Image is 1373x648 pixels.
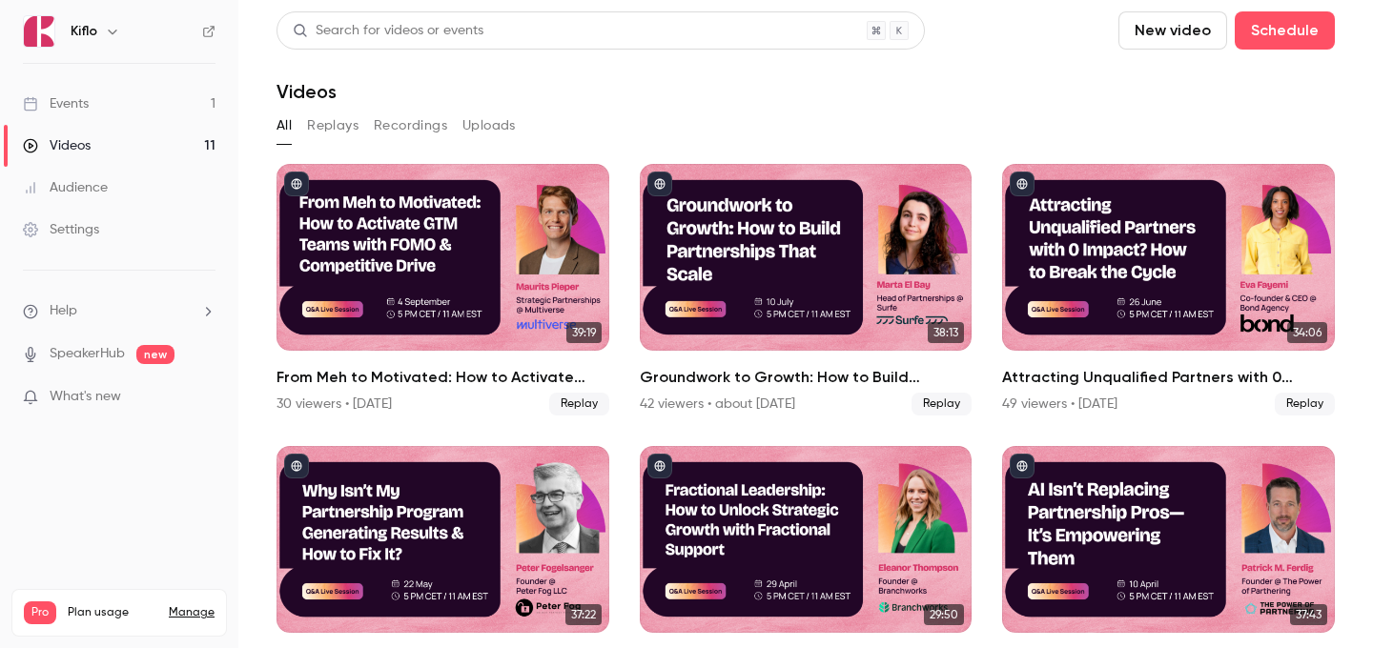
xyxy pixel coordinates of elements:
[1002,164,1335,415] li: Attracting Unqualified Partners with 0 Impact? How to Break the Cycle
[1118,11,1227,50] button: New video
[647,172,672,196] button: published
[1010,172,1035,196] button: published
[23,301,215,321] li: help-dropdown-opener
[136,345,174,364] span: new
[50,301,77,321] span: Help
[565,604,602,625] span: 37:22
[307,111,359,141] button: Replays
[928,322,964,343] span: 38:13
[640,164,973,415] li: Groundwork to Growth: How to Build Partnerships That Scale
[169,605,215,620] a: Manage
[24,16,54,47] img: Kiflo
[640,366,973,389] h2: Groundwork to Growth: How to Build Partnerships That Scale
[549,393,609,415] span: Replay
[277,164,609,415] li: From Meh to Motivated: How to Activate GTM Teams with FOMO & Competitive Drive
[647,454,672,478] button: published
[293,21,483,41] div: Search for videos or events
[277,111,292,141] button: All
[1002,366,1335,389] h2: Attracting Unqualified Partners with 0 Impact? How to Break the Cycle
[1010,454,1035,478] button: published
[924,604,964,625] span: 29:50
[23,136,91,155] div: Videos
[566,322,602,343] span: 39:19
[277,366,609,389] h2: From Meh to Motivated: How to Activate GTM Teams with FOMO & Competitive Drive
[1275,393,1335,415] span: Replay
[277,80,337,103] h1: Videos
[24,601,56,624] span: Pro
[68,605,157,620] span: Plan usage
[277,164,609,415] a: 39:19From Meh to Motivated: How to Activate GTM Teams with FOMO & Competitive Drive30 viewers • [...
[23,220,99,239] div: Settings
[374,111,447,141] button: Recordings
[23,94,89,113] div: Events
[50,387,121,407] span: What's new
[193,389,215,406] iframe: Noticeable Trigger
[1287,322,1327,343] span: 34:06
[1002,164,1335,415] a: 34:06Attracting Unqualified Partners with 0 Impact? How to Break the Cycle49 viewers • [DATE]Replay
[23,178,108,197] div: Audience
[462,111,516,141] button: Uploads
[1002,395,1117,414] div: 49 viewers • [DATE]
[71,22,97,41] h6: Kiflo
[284,454,309,478] button: published
[284,172,309,196] button: published
[1290,604,1327,625] span: 37:43
[277,11,1335,637] section: Videos
[640,164,973,415] a: 38:13Groundwork to Growth: How to Build Partnerships That Scale42 viewers • about [DATE]Replay
[50,344,125,364] a: SpeakerHub
[640,395,795,414] div: 42 viewers • about [DATE]
[277,395,392,414] div: 30 viewers • [DATE]
[1235,11,1335,50] button: Schedule
[912,393,972,415] span: Replay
